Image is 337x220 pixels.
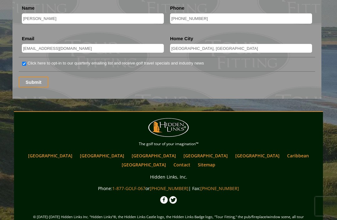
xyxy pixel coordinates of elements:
input: Submit [19,77,48,88]
a: Sitemap [195,160,218,169]
p: Hidden Links, Inc. [16,173,321,181]
img: Facebook [160,196,168,204]
label: Email [22,36,34,42]
p: Phone: or | Fax: [16,184,321,192]
a: Caribbean [284,151,312,160]
a: [GEOGRAPHIC_DATA] [180,151,231,160]
a: [PHONE_NUMBER] [200,185,239,191]
label: Click here to opt-in to our quarterly emailing list and receive golf travel specials and industry... [27,60,204,66]
a: [GEOGRAPHIC_DATA] [232,151,283,160]
a: [GEOGRAPHIC_DATA] [129,151,179,160]
a: [GEOGRAPHIC_DATA] [77,151,127,160]
label: Home City [170,36,193,42]
a: [PHONE_NUMBER] [150,185,188,191]
img: Twitter [169,196,177,204]
a: [GEOGRAPHIC_DATA] [25,151,76,160]
label: Phone [170,5,184,11]
a: 1-877-GOLF-067 [112,185,145,191]
a: [GEOGRAPHIC_DATA] [119,160,169,169]
a: Contact [170,160,193,169]
label: Name [22,5,35,11]
p: The golf tour of your imagination™ [16,141,321,147]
